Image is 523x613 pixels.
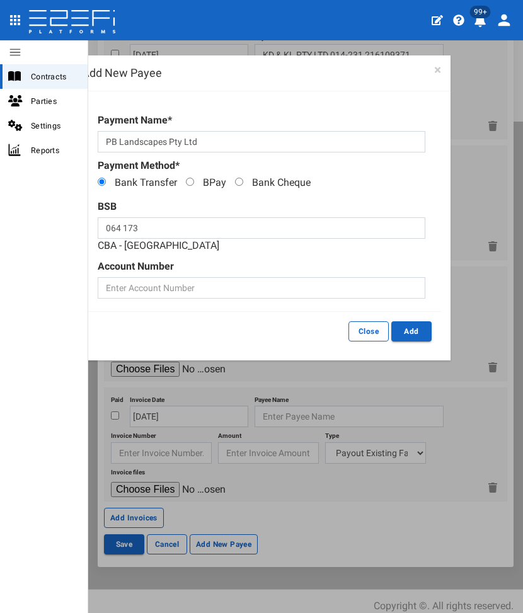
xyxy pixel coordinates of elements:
input: BPay [186,178,194,186]
label: Payment Name* [98,113,172,128]
span: CBA - [GEOGRAPHIC_DATA] [98,239,219,251]
label: Account Number [98,260,174,274]
h4: Add New Payee [82,65,441,81]
span: BPay [203,176,226,188]
label: Payment Method* [98,159,180,173]
input: Enter Payee Name [98,131,425,152]
button: Add [391,321,432,341]
input: Enter Account Number [98,277,425,299]
span: Parties [31,94,78,108]
input: Enter BSB [98,217,425,239]
input: Bank Transfer [98,178,106,186]
span: Contracts [31,69,78,84]
label: BSB [98,200,117,214]
span: Settings [31,118,78,133]
span: Reports [31,143,78,158]
button: Close [348,321,389,341]
span: Bank Cheque [252,176,311,188]
button: × [434,64,441,77]
input: Bank Cheque [235,178,243,186]
span: Bank Transfer [115,176,177,188]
